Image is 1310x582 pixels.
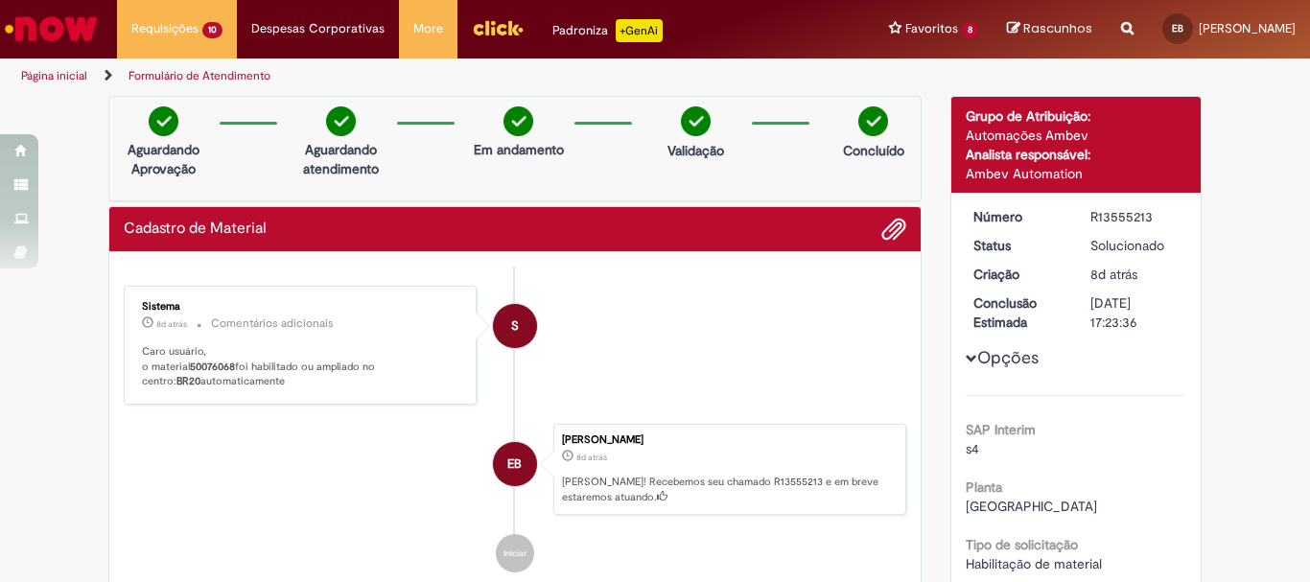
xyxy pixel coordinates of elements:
p: [PERSON_NAME]! Recebemos seu chamado R13555213 e em breve estaremos atuando. [562,475,896,504]
img: ServiceNow [2,10,101,48]
div: Eduarda Rovani Brentano [493,442,537,486]
span: Despesas Corporativas [251,19,385,38]
button: Adicionar anexos [881,217,906,242]
p: +GenAi [616,19,663,42]
span: 8d atrás [156,318,187,330]
div: 22/09/2025 13:35:06 [1090,265,1180,284]
dt: Número [959,207,1077,226]
li: Eduarda Rovani Brentano [124,424,906,516]
div: System [493,304,537,348]
span: 10 [202,22,222,38]
div: [PERSON_NAME] [562,434,896,446]
p: Concluído [843,141,904,160]
img: click_logo_yellow_360x200.png [472,13,524,42]
img: check-circle-green.png [858,106,888,136]
span: S [511,303,519,349]
dt: Conclusão Estimada [959,293,1077,332]
p: Validação [667,141,724,160]
div: Automações Ambev [966,126,1187,145]
b: SAP Interim [966,421,1036,438]
div: [DATE] 17:23:36 [1090,293,1180,332]
span: EB [507,441,522,487]
b: 50076068 [190,360,235,374]
div: Padroniza [552,19,663,42]
img: check-circle-green.png [681,106,711,136]
span: 8 [962,22,978,38]
div: Sistema [142,301,461,313]
ul: Trilhas de página [14,58,859,94]
time: 22/09/2025 13:39:59 [156,318,187,330]
span: 8d atrás [576,452,607,463]
time: 22/09/2025 13:35:06 [576,452,607,463]
img: check-circle-green.png [503,106,533,136]
a: Rascunhos [1007,20,1092,38]
p: Caro usuário, o material foi habilitado ou ampliado no centro: automaticamente [142,344,461,389]
a: Formulário de Atendimento [129,68,270,83]
a: Página inicial [21,68,87,83]
img: check-circle-green.png [326,106,356,136]
b: Tipo de solicitação [966,536,1078,553]
p: Em andamento [474,140,564,159]
p: Aguardando atendimento [294,140,387,178]
time: 22/09/2025 13:35:06 [1090,266,1137,283]
div: Analista responsável: [966,145,1187,164]
dt: Criação [959,265,1077,284]
span: s4 [966,440,979,457]
div: R13555213 [1090,207,1180,226]
span: Favoritos [905,19,958,38]
div: Grupo de Atribuição: [966,106,1187,126]
img: check-circle-green.png [149,106,178,136]
dt: Status [959,236,1077,255]
span: Habilitação de material [966,555,1102,572]
span: Requisições [131,19,199,38]
span: [PERSON_NAME] [1199,20,1296,36]
div: Ambev Automation [966,164,1187,183]
p: Aguardando Aprovação [117,140,210,178]
span: 8d atrás [1090,266,1137,283]
h2: Cadastro de Material Histórico de tíquete [124,221,267,238]
span: [GEOGRAPHIC_DATA] [966,498,1097,515]
div: Solucionado [1090,236,1180,255]
small: Comentários adicionais [211,315,334,332]
b: BR20 [176,374,200,388]
span: Rascunhos [1023,19,1092,37]
span: More [413,19,443,38]
b: Planta [966,478,1002,496]
span: EB [1172,22,1183,35]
